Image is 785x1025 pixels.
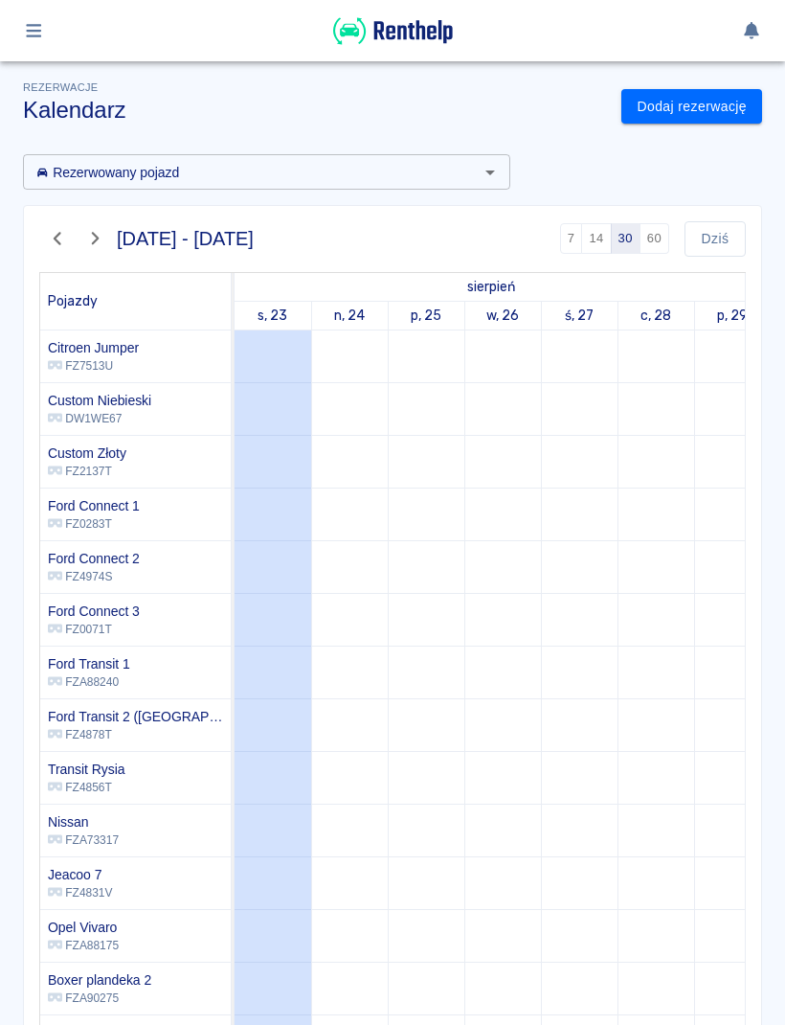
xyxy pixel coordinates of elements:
[48,779,125,796] p: FZ4856T
[48,293,98,309] span: Pojazdy
[48,602,140,621] h6: Ford Connect 3
[48,410,151,427] p: DW1WE67
[333,15,453,47] img: Renthelp logo
[48,812,119,831] h6: Nissan
[560,223,583,254] button: 7 dni
[23,81,98,93] span: Rezerwacje
[48,621,140,638] p: FZ0071T
[48,568,140,585] p: FZ4974S
[23,97,606,124] h3: Kalendarz
[29,160,473,184] input: Wyszukaj i wybierz pojazdy...
[684,221,746,257] button: Dziś
[48,654,130,673] h6: Ford Transit 1
[48,673,130,691] p: FZA88240
[48,391,151,410] h6: Custom Niebieski
[462,273,520,301] a: 23 sierpnia 2025
[48,865,112,884] h6: Jeacoo 7
[611,223,640,254] button: 30 dni
[621,89,762,125] a: Dodaj rezerwację
[712,302,752,330] a: 29 sierpnia 2025
[48,760,125,779] h6: Transit Rysia
[636,302,676,330] a: 28 sierpnia 2025
[48,463,126,480] p: FZ2137T
[406,302,446,330] a: 25 sierpnia 2025
[48,549,140,568] h6: Ford Connect 2
[253,302,292,330] a: 23 sierpnia 2025
[48,515,140,533] p: FZ0283T
[477,159,504,186] button: Otwórz
[48,970,151,990] h6: Boxer plandeka 2
[48,918,119,937] h6: Opel Vivaro
[48,990,151,1007] p: FZA90275
[48,937,119,954] p: FZA88175
[117,227,254,250] h4: [DATE] - [DATE]
[581,223,611,254] button: 14 dni
[48,707,223,726] h6: Ford Transit 2 (Niemcy)
[48,444,126,463] h6: Custom Złoty
[639,223,669,254] button: 60 dni
[48,496,140,515] h6: Ford Connect 1
[329,302,370,330] a: 24 sierpnia 2025
[333,34,453,51] a: Renthelp logo
[48,726,223,743] p: FZ4878T
[48,831,119,849] p: FZA73317
[48,338,139,357] h6: Citroen Jumper
[48,357,139,375] p: FZ7513U
[482,302,524,330] a: 26 sierpnia 2025
[560,302,598,330] a: 27 sierpnia 2025
[48,884,112,901] p: FZ4831V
